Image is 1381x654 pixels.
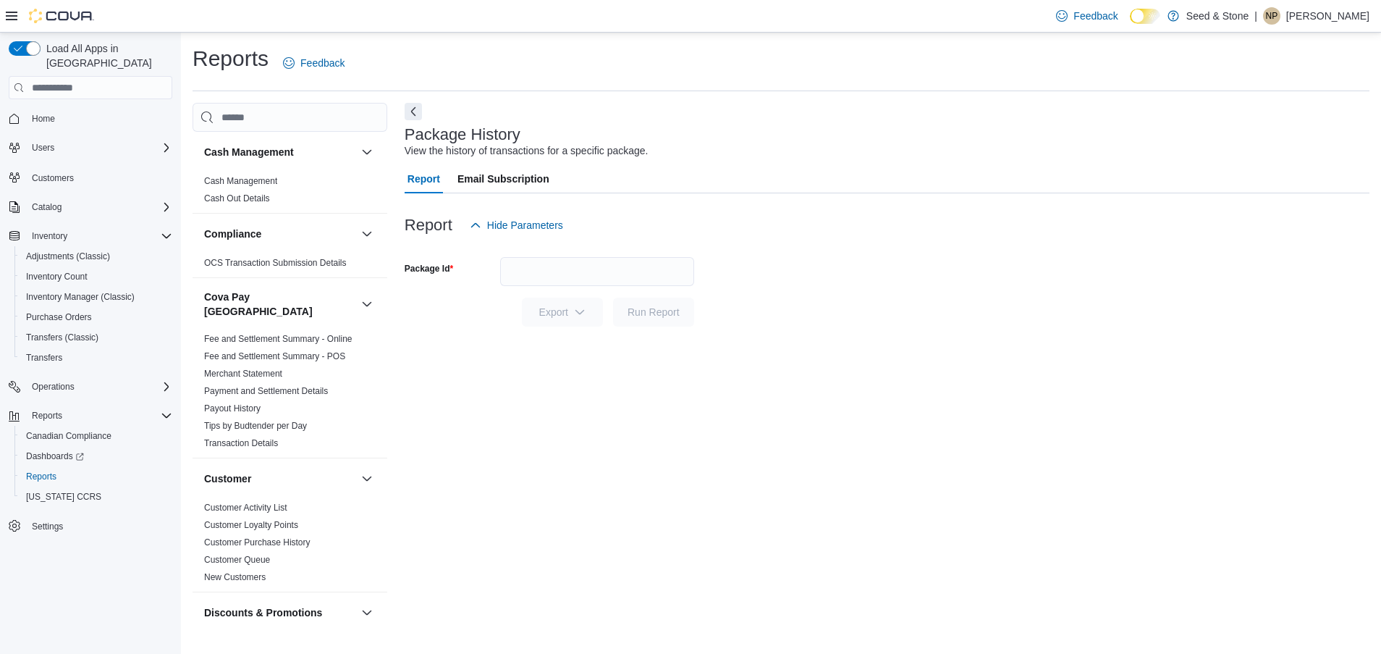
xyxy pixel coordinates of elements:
[358,604,376,621] button: Discounts & Promotions
[20,288,140,306] a: Inventory Manager (Classic)
[32,410,62,422] span: Reports
[1254,7,1257,25] p: |
[204,290,355,319] button: Cova Pay [GEOGRAPHIC_DATA]
[193,44,269,73] h1: Reports
[204,519,298,531] span: Customer Loyalty Points
[204,471,355,486] button: Customer
[204,537,311,548] a: Customer Purchase History
[14,446,178,466] a: Dashboards
[204,368,282,380] span: Merchant Statement
[20,349,68,366] a: Transfers
[204,176,277,186] a: Cash Management
[3,108,178,129] button: Home
[204,572,266,582] a: New Customers
[26,311,92,323] span: Purchase Orders
[300,56,345,70] span: Feedback
[204,145,355,159] button: Cash Management
[26,450,84,462] span: Dashboards
[14,348,178,368] button: Transfers
[1050,1,1123,30] a: Feedback
[26,471,56,482] span: Reports
[204,421,307,431] a: Tips by Budtender per Day
[20,427,172,445] span: Canadian Compliance
[204,571,266,583] span: New Customers
[204,369,282,379] a: Merchant Statement
[14,487,178,507] button: [US_STATE] CCRS
[204,145,294,159] h3: Cash Management
[20,329,172,346] span: Transfers (Classic)
[464,211,569,240] button: Hide Parameters
[204,605,322,620] h3: Discounts & Promotions
[204,258,347,268] a: OCS Transaction Submission Details
[20,309,172,326] span: Purchase Orders
[26,139,60,156] button: Users
[193,330,387,458] div: Cova Pay [GEOGRAPHIC_DATA]
[204,502,287,513] span: Customer Activity List
[14,327,178,348] button: Transfers (Classic)
[26,227,172,245] span: Inventory
[14,426,178,446] button: Canadian Compliance
[26,198,172,216] span: Catalog
[32,521,63,532] span: Settings
[26,168,172,186] span: Customers
[1130,24,1131,25] span: Dark Mode
[20,268,172,285] span: Inventory Count
[204,385,328,397] span: Payment and Settlement Details
[20,468,62,485] a: Reports
[405,126,520,143] h3: Package History
[20,448,90,465] a: Dashboards
[20,427,117,445] a: Canadian Compliance
[204,257,347,269] span: OCS Transaction Submission Details
[3,226,178,246] button: Inventory
[26,378,80,395] button: Operations
[1263,7,1280,25] div: Natalyn Parsons
[26,110,61,127] a: Home
[20,248,172,265] span: Adjustments (Classic)
[405,103,422,120] button: Next
[1266,7,1278,25] span: NP
[204,555,270,565] a: Customer Queue
[14,307,178,327] button: Purchase Orders
[26,109,172,127] span: Home
[1073,9,1118,23] span: Feedback
[628,305,680,319] span: Run Report
[26,227,73,245] button: Inventory
[204,403,261,414] span: Payout History
[204,227,355,241] button: Compliance
[26,407,68,424] button: Reports
[204,175,277,187] span: Cash Management
[358,470,376,487] button: Customer
[32,142,54,154] span: Users
[204,554,270,566] span: Customer Queue
[41,41,172,70] span: Load All Apps in [GEOGRAPHIC_DATA]
[20,488,107,506] a: [US_STATE] CCRS
[3,167,178,188] button: Customers
[20,448,172,465] span: Dashboards
[26,430,111,442] span: Canadian Compliance
[32,113,55,125] span: Home
[14,287,178,307] button: Inventory Manager (Classic)
[20,329,104,346] a: Transfers (Classic)
[32,172,74,184] span: Customers
[26,491,101,503] span: [US_STATE] CCRS
[204,605,355,620] button: Discounts & Promotions
[204,420,307,432] span: Tips by Budtender per Day
[32,201,62,213] span: Catalog
[32,381,75,393] span: Operations
[26,378,172,395] span: Operations
[405,143,649,159] div: View the history of transactions for a specific package.
[358,225,376,243] button: Compliance
[26,517,172,535] span: Settings
[26,271,88,282] span: Inventory Count
[1130,9,1160,24] input: Dark Mode
[26,407,172,424] span: Reports
[26,518,69,535] a: Settings
[26,291,135,303] span: Inventory Manager (Classic)
[20,248,116,265] a: Adjustments (Classic)
[3,138,178,158] button: Users
[204,537,311,548] span: Customer Purchase History
[9,102,172,574] nav: Complex example
[20,349,172,366] span: Transfers
[204,334,352,344] a: Fee and Settlement Summary - Online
